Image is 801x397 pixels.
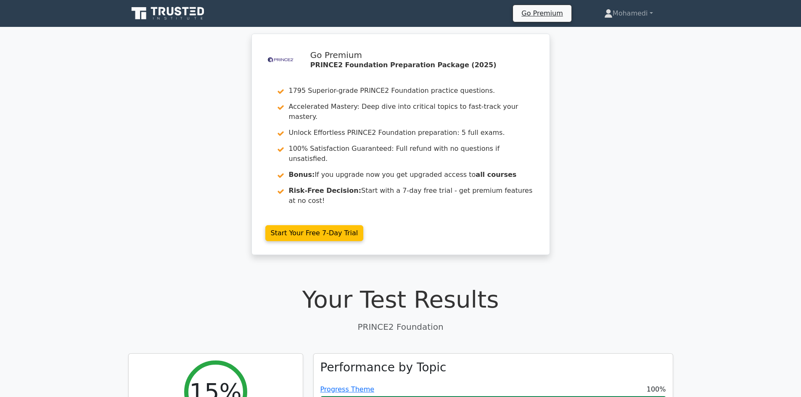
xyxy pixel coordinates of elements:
[128,285,673,313] h1: Your Test Results
[320,360,447,375] h3: Performance by Topic
[128,321,673,333] p: PRINCE2 Foundation
[647,384,666,394] span: 100%
[265,225,364,241] a: Start Your Free 7-Day Trial
[584,5,673,22] a: Mohamedi
[516,8,568,19] a: Go Premium
[320,385,375,393] a: Progress Theme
